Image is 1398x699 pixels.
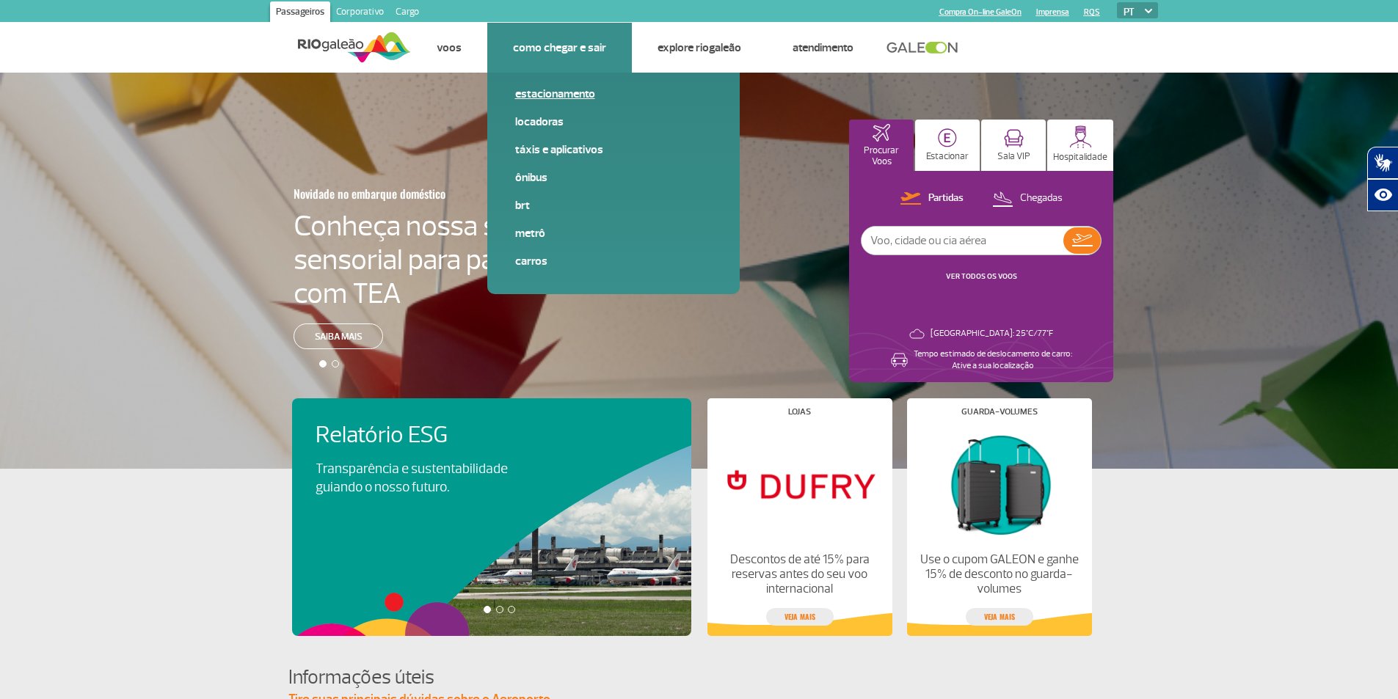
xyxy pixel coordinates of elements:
img: hospitality.svg [1069,125,1092,148]
a: Passageiros [270,1,330,25]
a: Corporativo [330,1,390,25]
p: Transparência e sustentabilidade guiando o nosso futuro. [316,460,524,497]
p: Sala VIP [997,151,1030,162]
h4: Conheça nossa sala sensorial para passageiros com TEA [294,209,611,310]
a: Atendimento [793,40,853,55]
a: Cargo [390,1,425,25]
a: RQS [1084,7,1100,17]
a: BRT [515,197,712,213]
p: [GEOGRAPHIC_DATA]: 25°C/77°F [931,328,1053,340]
img: Guarda-volumes [919,428,1079,541]
a: Ônibus [515,169,712,186]
img: Lojas [719,428,879,541]
a: Táxis e aplicativos [515,142,712,158]
a: Locadoras [515,114,712,130]
button: Sala VIP [981,120,1046,171]
img: airplaneHomeActive.svg [873,124,890,142]
button: Procurar Voos [849,120,914,171]
button: Hospitalidade [1047,120,1113,171]
a: veja mais [966,608,1033,626]
h3: Novidade no embarque doméstico [294,178,539,209]
a: Voos [437,40,462,55]
h4: Relatório ESG [316,422,549,449]
button: Abrir tradutor de língua de sinais. [1367,147,1398,179]
img: vipRoom.svg [1004,129,1024,147]
p: Procurar Voos [856,145,906,167]
p: Descontos de até 15% para reservas antes do seu voo internacional [719,552,879,596]
a: veja mais [766,608,834,626]
a: Relatório ESGTransparência e sustentabilidade guiando o nosso futuro. [316,422,668,497]
h4: Lojas [788,408,811,416]
p: Use o cupom GALEON e ganhe 15% de desconto no guarda-volumes [919,552,1079,596]
button: VER TODOS OS VOOS [942,271,1022,282]
img: carParkingHome.svg [938,128,957,147]
a: Imprensa [1036,7,1069,17]
input: Voo, cidade ou cia aérea [862,227,1063,255]
a: Metrô [515,225,712,241]
a: Explore RIOgaleão [658,40,741,55]
p: Estacionar [926,151,969,162]
p: Chegadas [1020,191,1063,205]
p: Hospitalidade [1053,152,1107,163]
a: VER TODOS OS VOOS [946,271,1017,281]
a: Estacionamento [515,86,712,102]
h4: Guarda-volumes [961,408,1038,416]
p: Tempo estimado de deslocamento de carro: Ative a sua localização [914,348,1072,372]
a: Como chegar e sair [513,40,606,55]
button: Partidas [896,189,968,208]
a: Saiba mais [294,323,383,349]
button: Estacionar [915,120,980,171]
a: Carros [515,253,712,269]
div: Plugin de acessibilidade da Hand Talk. [1367,147,1398,211]
a: Compra On-line GaleOn [939,7,1022,17]
button: Chegadas [988,189,1067,208]
h4: Informações úteis [288,664,1110,691]
button: Abrir recursos assistivos. [1367,179,1398,211]
p: Partidas [928,191,964,205]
